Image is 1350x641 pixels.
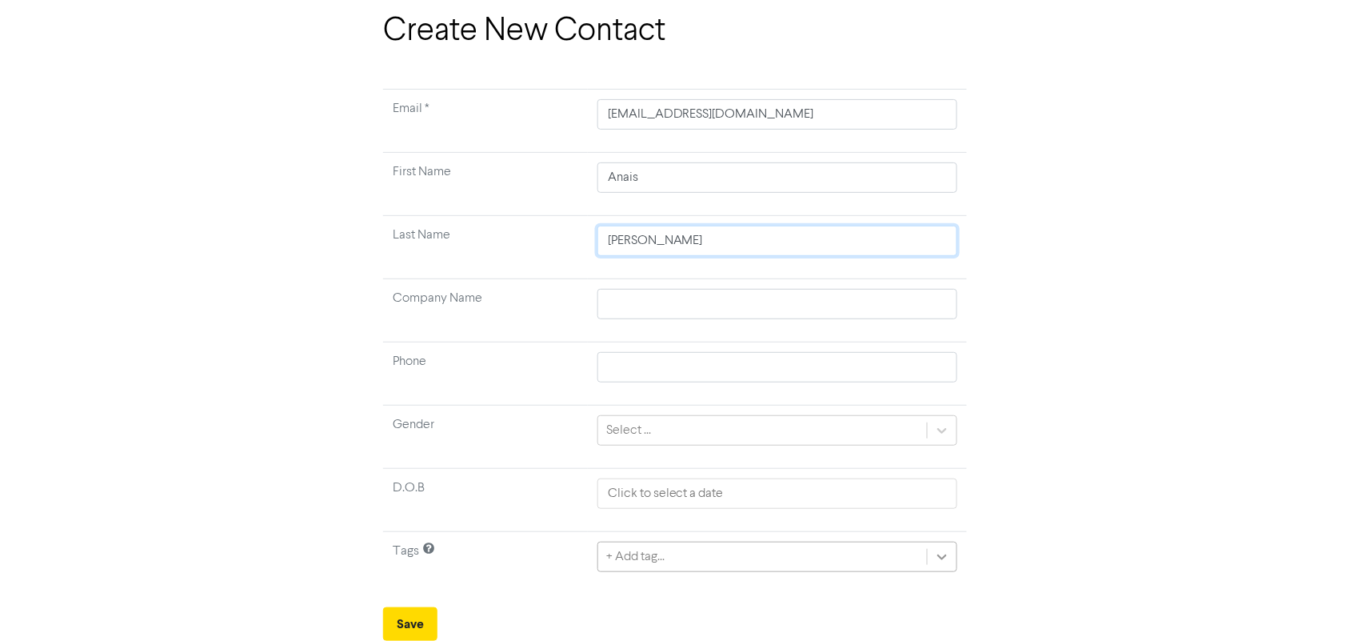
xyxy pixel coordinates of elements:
td: Gender [383,406,588,469]
td: D.O.B [383,469,588,532]
td: Last Name [383,216,588,279]
td: Tags [383,532,588,595]
td: First Name [383,153,588,216]
iframe: Chat Widget [1270,564,1350,641]
td: Phone [383,343,588,406]
button: Save [383,607,437,641]
input: Click to select a date [597,479,957,509]
h1: Create New Contact [383,12,967,50]
td: Company Name [383,279,588,343]
td: Required [383,90,588,153]
div: + Add tag... [606,547,665,567]
div: Select ... [606,421,651,440]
